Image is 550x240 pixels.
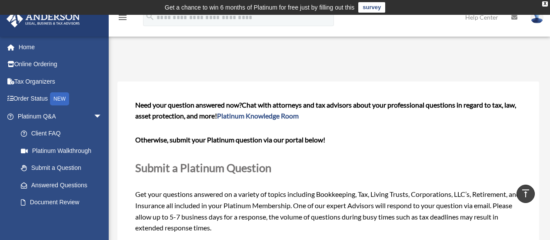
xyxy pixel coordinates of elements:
[6,108,115,125] a: Platinum Q&Aarrow_drop_down
[165,2,355,13] div: Get a chance to win 6 months of Platinum for free just by filling out this
[530,11,543,24] img: User Pic
[12,194,115,211] a: Document Review
[135,135,325,144] b: Otherwise, submit your Platinum question via our portal below!
[12,159,111,177] a: Submit a Question
[117,12,128,23] i: menu
[6,90,115,108] a: Order StatusNEW
[520,188,531,199] i: vertical_align_top
[358,2,385,13] a: survey
[145,12,155,21] i: search
[542,1,548,7] div: close
[6,56,115,73] a: Online Ordering
[4,10,83,27] img: Anderson Advisors Platinum Portal
[6,73,115,90] a: Tax Organizers
[6,38,115,56] a: Home
[217,112,299,120] a: Platinum Knowledge Room
[12,176,115,194] a: Answered Questions
[93,108,111,125] span: arrow_drop_down
[135,101,242,109] span: Need your question answered now?
[135,101,516,120] span: Chat with attorneys and tax advisors about your professional questions in regard to tax, law, ass...
[135,161,271,174] span: Submit a Platinum Question
[12,142,115,159] a: Platinum Walkthrough
[117,15,128,23] a: menu
[12,125,115,142] a: Client FAQ
[517,185,535,203] a: vertical_align_top
[50,92,69,105] div: NEW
